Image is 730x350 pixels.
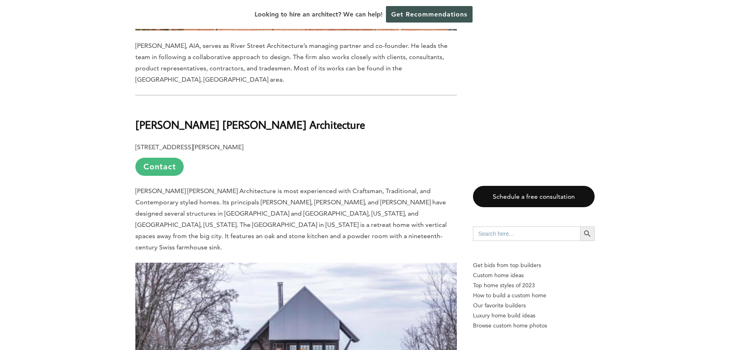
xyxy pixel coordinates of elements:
[473,321,595,331] a: Browse custom home photos
[135,143,243,151] b: [STREET_ADDRESS][PERSON_NAME]
[386,6,473,23] a: Get Recommendations
[135,158,184,176] a: Contact
[135,117,365,132] b: [PERSON_NAME] [PERSON_NAME] Architecture
[473,280,595,290] a: Top home styles of 2023
[473,311,595,321] a: Luxury home build ideas
[473,290,595,301] a: How to build a custom home
[473,226,580,241] input: Search here...
[473,301,595,311] a: Our favorite builders
[135,42,448,83] span: [PERSON_NAME], AIA, serves as River Street Architecture’s managing partner and co-founder. He lea...
[583,229,592,238] svg: Search
[473,270,595,280] a: Custom home ideas
[135,187,447,251] span: [PERSON_NAME] [PERSON_NAME] Architecture is most experienced with Craftsman, Traditional, and Con...
[473,186,595,207] a: Schedule a free consultation
[473,260,595,270] p: Get bids from top builders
